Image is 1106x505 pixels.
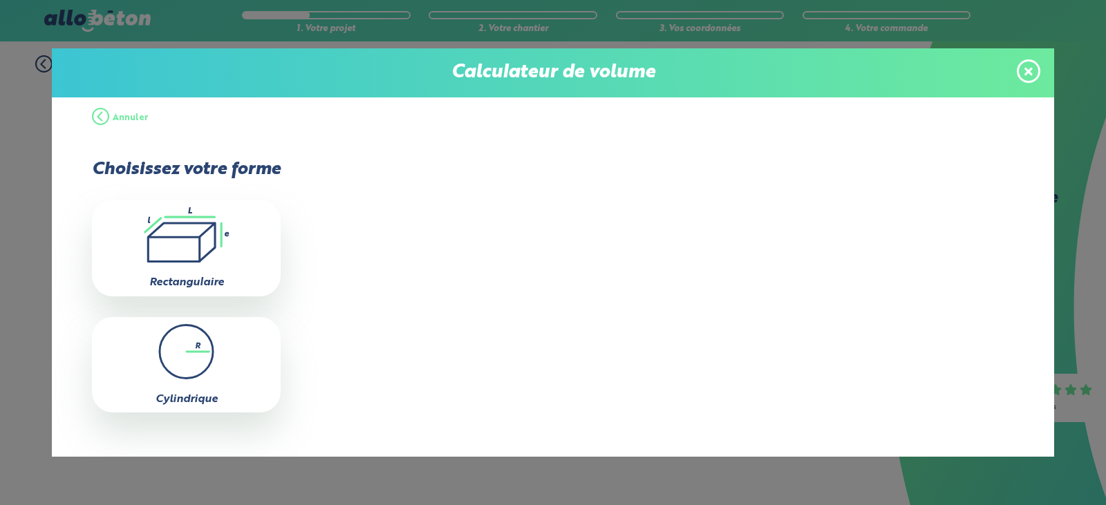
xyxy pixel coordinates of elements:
[92,97,149,139] button: Annuler
[92,160,281,180] p: Choisissez votre forme
[983,451,1091,490] iframe: Help widget launcher
[66,62,1040,84] p: Calculateur de volume
[156,394,218,405] label: Cylindrique
[149,277,224,288] label: Rectangulaire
